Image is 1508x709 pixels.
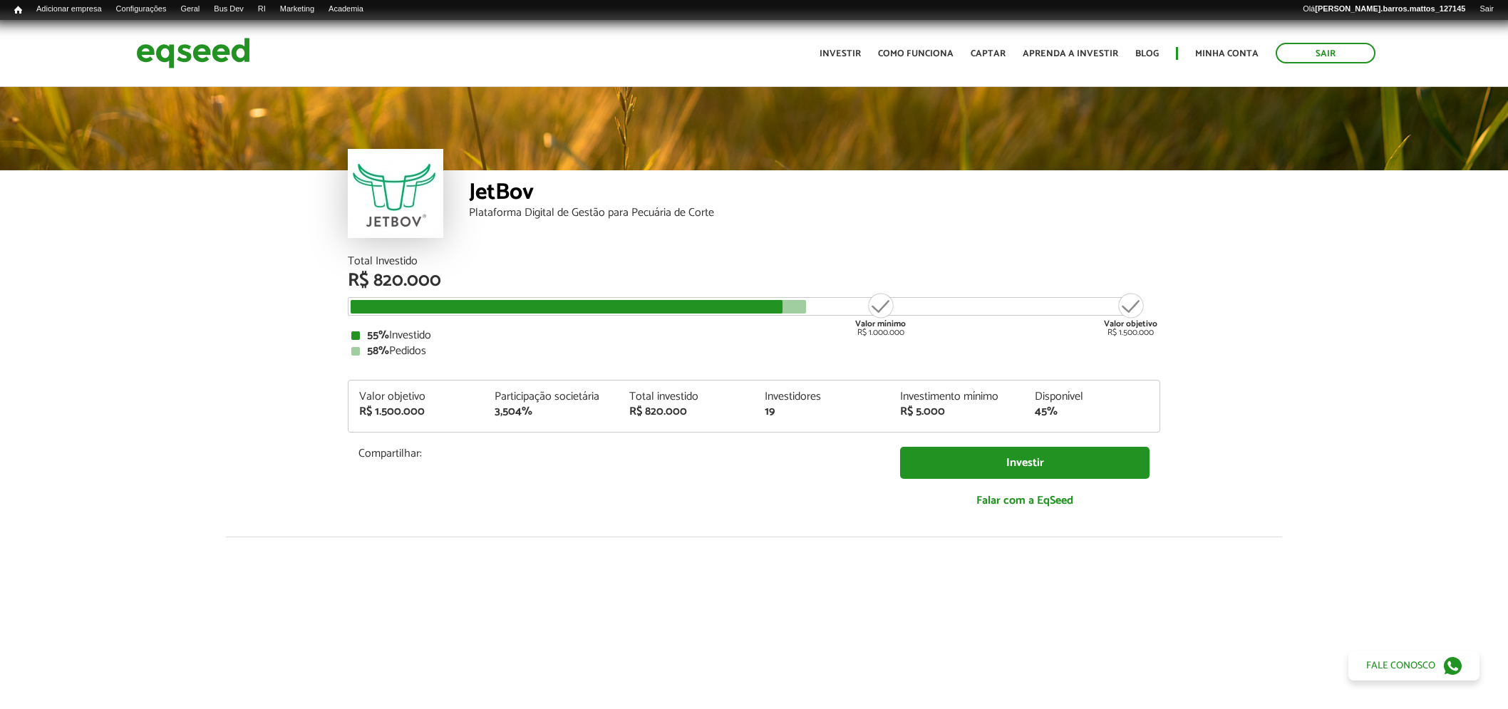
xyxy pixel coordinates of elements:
div: R$ 5.000 [900,406,1014,418]
a: RI [251,4,273,15]
div: Investidores [765,391,879,403]
strong: [PERSON_NAME].barros.mattos_127145 [1315,4,1465,13]
a: Investir [820,49,861,58]
strong: 55% [367,326,389,345]
a: Geral [173,4,207,15]
div: R$ 1.500.000 [1104,291,1157,337]
div: Plataforma Digital de Gestão para Pecuária de Corte [469,207,1160,219]
div: 3,504% [495,406,609,418]
div: Investido [351,330,1157,341]
a: Adicionar empresa [29,4,109,15]
a: Fale conosco [1348,651,1479,680]
div: Investimento mínimo [900,391,1014,403]
a: Bus Dev [207,4,251,15]
div: Valor objetivo [359,391,473,403]
div: Total investido [629,391,743,403]
a: Início [7,4,29,17]
p: Compartilhar: [358,447,879,460]
a: Sair [1276,43,1375,63]
div: Participação societária [495,391,609,403]
div: R$ 1.500.000 [359,406,473,418]
a: Minha conta [1195,49,1259,58]
a: Sair [1472,4,1501,15]
div: 19 [765,406,879,418]
div: JetBov [469,181,1160,207]
div: R$ 1.000.000 [854,291,907,337]
a: Investir [900,447,1150,479]
a: Aprenda a investir [1023,49,1118,58]
div: Disponível [1035,391,1149,403]
strong: Valor mínimo [855,317,906,331]
span: Início [14,5,22,15]
div: Total Investido [348,256,1160,267]
div: 45% [1035,406,1149,418]
img: EqSeed [136,34,250,72]
strong: Valor objetivo [1104,317,1157,331]
a: Como funciona [878,49,954,58]
strong: 58% [367,341,389,361]
a: Academia [321,4,371,15]
a: Olá[PERSON_NAME].barros.mattos_127145 [1296,4,1472,15]
a: Falar com a EqSeed [900,486,1150,515]
div: Pedidos [351,346,1157,357]
div: R$ 820.000 [629,406,743,418]
a: Blog [1135,49,1159,58]
a: Configurações [109,4,174,15]
div: R$ 820.000 [348,271,1160,290]
a: Marketing [273,4,321,15]
a: Captar [971,49,1006,58]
